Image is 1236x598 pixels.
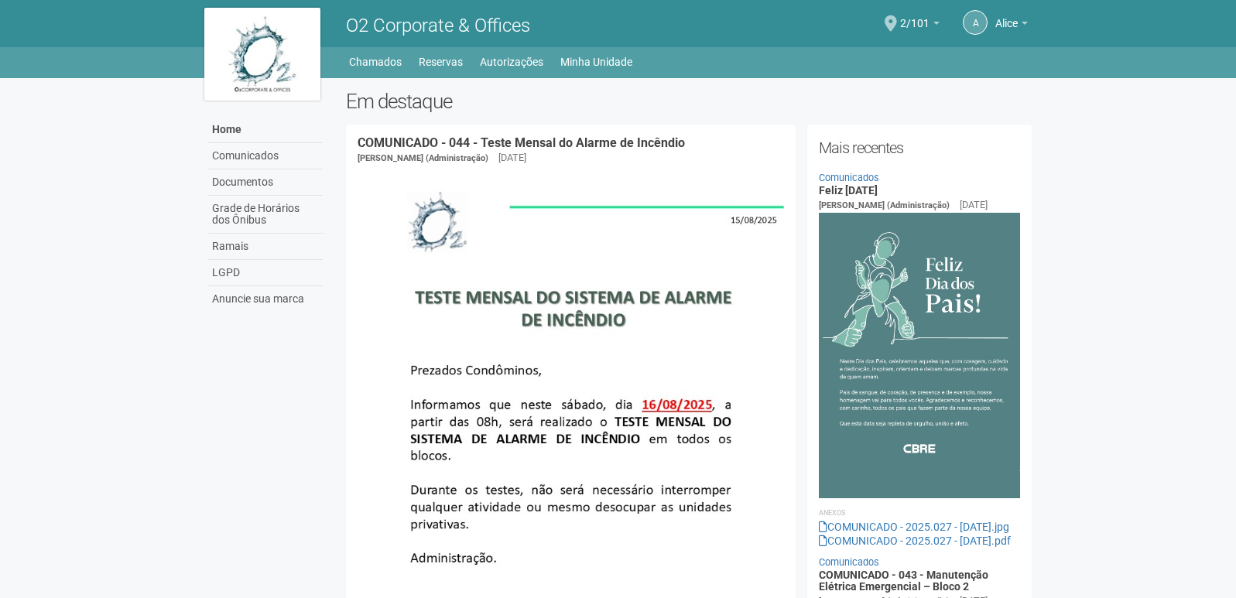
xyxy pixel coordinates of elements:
span: O2 Corporate & Offices [346,15,530,36]
div: [DATE] [498,151,526,165]
a: Reservas [419,51,463,73]
span: [PERSON_NAME] (Administração) [819,200,950,210]
a: Alice [995,19,1028,32]
h2: Mais recentes [819,136,1021,159]
a: Home [208,117,323,143]
a: Minha Unidade [560,51,632,73]
a: Chamados [349,51,402,73]
a: Feliz [DATE] [819,184,878,196]
span: Alice [995,2,1018,29]
a: Ramais [208,234,323,260]
a: COMUNICADO - 044 - Teste Mensal do Alarme de Incêndio [358,135,685,150]
a: COMUNICADO - 2025.027 - [DATE].pdf [819,535,1011,547]
span: [PERSON_NAME] (Administração) [358,153,488,163]
h2: Em destaque [346,90,1032,113]
div: [DATE] [960,198,988,212]
span: 2/101 [900,2,930,29]
a: 2/101 [900,19,940,32]
a: Comunicados [819,172,879,183]
li: Anexos [819,506,1021,520]
a: Grade de Horários dos Ônibus [208,196,323,234]
a: Autorizações [480,51,543,73]
img: logo.jpg [204,8,320,101]
a: COMUNICADO - 2025.027 - [DATE].jpg [819,521,1009,533]
a: Comunicados [208,143,323,169]
a: Anuncie sua marca [208,286,323,312]
a: LGPD [208,260,323,286]
img: COMUNICADO%20-%202025.027%20-%20Dia%20dos%20Pais.jpg [819,213,1021,498]
a: Documentos [208,169,323,196]
a: COMUNICADO - 043 - Manutenção Elétrica Emergencial – Bloco 2 [819,569,988,593]
a: Comunicados [819,556,879,568]
a: A [963,10,988,35]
